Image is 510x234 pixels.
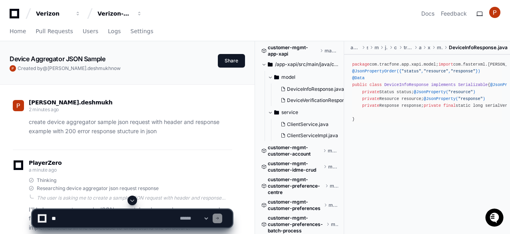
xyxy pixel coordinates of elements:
[424,96,485,101] span: @JsonProperty( )
[330,183,338,189] span: master
[414,90,475,94] span: @JsonProperty( )
[489,7,500,18] img: ACg8ocJAcLg99A07DI0Bjb7YTZ7lO98p9p7gxWo-JnGaDHMkGyQblA=s96-c
[268,160,322,173] span: customer-mgmt-customer-idme-crud
[29,167,56,173] span: a minute ago
[385,44,388,51] span: java
[328,148,338,154] span: master
[458,96,483,101] span: "response"
[108,22,121,41] a: Logs
[8,60,22,74] img: 1736555170064-99ba0984-63c1-480f-8ee9-699278ef63ed
[448,90,473,94] span: "resource"
[261,58,338,71] button: /app-xapi/src/main/java/com/tracfone/app/xapi
[8,8,24,24] img: PlayerZero
[281,74,295,80] span: model
[268,60,273,69] svg: Directory
[33,6,84,21] button: Verizon
[424,69,448,74] span: "resource"
[275,61,338,68] span: /app-xapi/src/main/java/com/tracfone/app/xapi
[458,82,488,87] span: Serializable
[367,44,368,51] span: src
[10,29,26,34] span: Home
[268,44,318,57] span: customer-mgmt-app-xapi
[130,22,153,41] a: Settings
[394,44,397,51] span: com
[369,82,382,87] span: class
[274,72,279,82] svg: Directory
[218,54,245,68] button: Share
[375,44,379,51] span: main
[443,103,456,108] span: final
[27,60,131,68] div: Start new chat
[287,97,361,104] span: DeviceVerificationResponse.java
[421,10,434,18] a: Docs
[10,65,16,72] img: ACg8ocJAcLg99A07DI0Bjb7YTZ7lO98p9p7gxWo-JnGaDHMkGyQblA=s96-c
[111,65,121,71] span: now
[277,119,340,130] button: ClientService.java
[438,62,453,67] span: import
[277,84,346,95] button: DeviceInfoResponse.java
[352,69,480,74] span: @JsonPropertyOrder({ , , })
[29,99,112,106] span: [PERSON_NAME].deshmukh
[441,10,467,18] button: Feedback
[83,22,98,41] a: Users
[404,44,412,51] span: tracfone
[136,62,145,72] button: Start new chat
[98,10,132,18] div: Verizon-Clarify-Customer-Management
[268,176,323,196] span: customer-mgmt-customer-preference-centre
[277,95,346,106] button: DeviceVerificationResponse.java
[36,22,73,41] a: Pull Requests
[43,65,48,71] span: @
[352,62,369,67] span: package
[437,44,442,51] span: model
[37,177,56,184] span: Thinking
[352,82,367,87] span: public
[27,68,104,74] div: We're offline, we'll be back soon
[351,44,360,51] span: app-xapi
[13,100,24,111] img: ACg8ocJAcLg99A07DI0Bjb7YTZ7lO98p9p7gxWo-JnGaDHMkGyQblA=s96-c
[29,106,59,112] span: 2 minutes ago
[431,82,456,87] span: implements
[10,55,105,63] app-text-character-animate: Device Aggregator JSON Sample
[10,22,26,41] a: Home
[402,69,421,74] span: "status"
[325,48,338,54] span: master
[428,44,430,51] span: xapi
[328,164,338,170] span: master
[268,71,345,84] button: model
[37,185,159,192] span: Researching device aggregator json request response
[362,103,379,108] span: private
[287,132,338,139] span: ClientServiceImpl.java
[48,65,111,71] span: [PERSON_NAME].deshmukh
[424,103,441,108] span: private
[94,6,145,21] button: Verizon-Clarify-Customer-Management
[281,109,298,116] span: service
[29,160,62,165] span: PlayerZero
[108,29,121,34] span: Logs
[384,82,428,87] span: DeviceInfoResponse
[8,32,145,45] div: Welcome
[80,84,97,90] span: Pylon
[451,69,476,74] span: "response"
[449,44,508,51] span: DeviceInfoResponse.java
[277,130,340,141] button: ClientServiceImpl.java
[130,29,153,34] span: Settings
[268,106,345,119] button: service
[36,29,73,34] span: Pull Requests
[484,208,506,229] iframe: Open customer support
[83,29,98,34] span: Users
[362,96,379,101] span: private
[36,10,70,18] div: Verizon
[56,84,97,90] a: Powered byPylon
[268,144,321,157] span: customer-mgmt-customer-account
[352,61,502,123] div: com.tracfone.app.xapi.model; com.fasterxml.[PERSON_NAME]. .JsonInclude; com.fasterxml.[PERSON_NAM...
[352,76,365,80] span: @Data
[18,65,121,72] span: Created by
[287,121,329,128] span: ClientService.java
[29,118,232,136] p: create device aggregator sample json request with header and response example with 200 error resp...
[37,195,232,201] div: The user is asking me to create a sample JSON request with header and response example for a "dev...
[287,86,344,92] span: DeviceInfoResponse.java
[362,90,379,94] span: private
[274,108,279,117] svg: Directory
[419,44,421,51] span: app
